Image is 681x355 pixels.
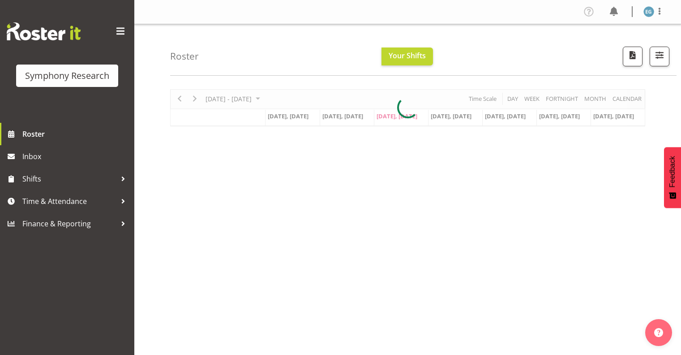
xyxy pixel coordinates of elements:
[7,22,81,40] img: Rosterit website logo
[25,69,109,82] div: Symphony Research
[22,217,116,230] span: Finance & Reporting
[170,51,199,61] h4: Roster
[664,147,681,208] button: Feedback - Show survey
[650,47,669,66] button: Filter Shifts
[22,172,116,186] span: Shifts
[381,48,433,65] button: Your Shifts
[22,127,130,141] span: Roster
[623,47,642,66] button: Download a PDF of the roster according to the set date range.
[668,156,677,187] span: Feedback
[389,51,426,61] span: Your Shifts
[22,150,130,163] span: Inbox
[654,328,663,337] img: help-xxl-2.png
[643,6,654,17] img: evelyn-gray1866.jpg
[22,195,116,208] span: Time & Attendance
